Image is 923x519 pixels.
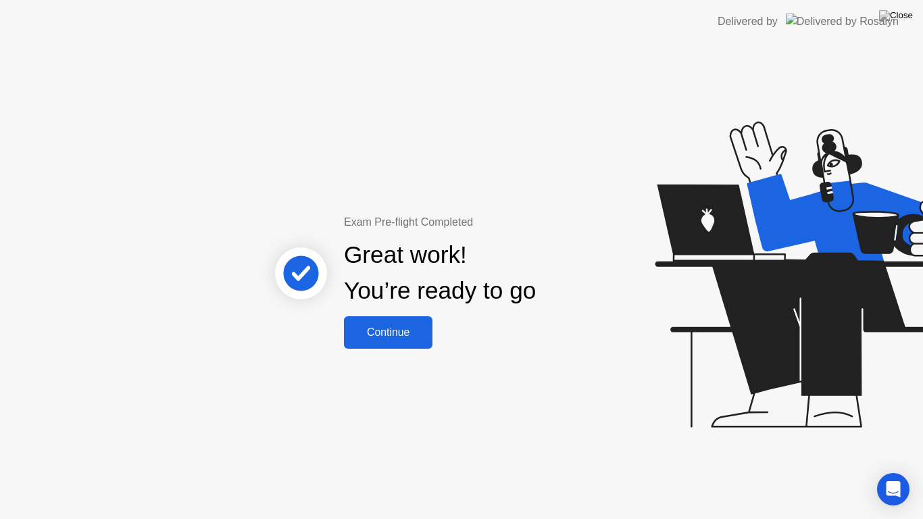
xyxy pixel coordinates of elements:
[877,473,909,505] div: Open Intercom Messenger
[344,214,623,230] div: Exam Pre-flight Completed
[348,326,428,339] div: Continue
[344,316,432,349] button: Continue
[718,14,778,30] div: Delivered by
[879,10,913,21] img: Close
[344,237,536,309] div: Great work! You’re ready to go
[786,14,899,29] img: Delivered by Rosalyn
